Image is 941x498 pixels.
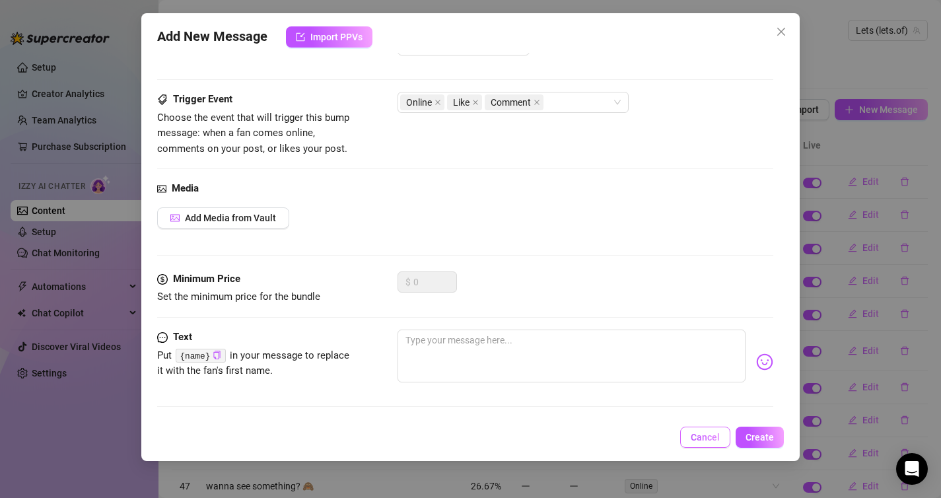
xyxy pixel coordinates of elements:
[157,26,267,48] span: Add New Message
[896,453,928,485] div: Open Intercom Messenger
[172,182,199,194] strong: Media
[771,21,792,42] button: Close
[213,351,221,361] button: Click to Copy
[157,207,289,229] button: Add Media from Vault
[534,99,540,106] span: close
[157,291,320,302] span: Set the minimum price for the bundle
[472,99,479,106] span: close
[286,26,372,48] button: Import PPVs
[157,92,168,108] span: tags
[680,427,730,448] button: Cancel
[157,349,350,377] span: Put in your message to replace it with the fan's first name.
[185,213,276,223] span: Add Media from Vault
[776,26,786,37] span: close
[157,330,168,345] span: message
[296,32,305,42] span: import
[691,432,720,443] span: Cancel
[453,95,470,110] span: Like
[176,349,225,363] code: {name}
[406,95,432,110] span: Online
[485,94,543,110] span: Comment
[736,427,784,448] button: Create
[173,273,240,285] strong: Minimum Price
[157,112,349,155] span: Choose the event that will trigger this bump message: when a fan comes online, comments on your p...
[746,432,774,443] span: Create
[771,26,792,37] span: Close
[157,271,168,287] span: dollar
[170,213,180,223] span: picture
[756,353,773,371] img: svg%3e
[157,181,166,197] span: picture
[447,94,482,110] span: Like
[173,93,232,105] strong: Trigger Event
[213,351,221,359] span: copy
[173,331,192,343] strong: Text
[310,32,363,42] span: Import PPVs
[435,99,441,106] span: close
[400,94,444,110] span: Online
[491,95,531,110] span: Comment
